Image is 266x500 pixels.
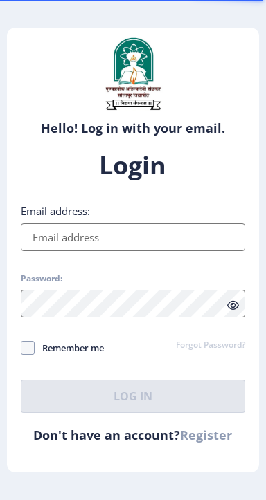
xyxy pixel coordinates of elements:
[35,340,104,356] span: Remember me
[176,340,245,352] a: Forgot Password?
[21,149,246,182] h1: Login
[17,120,249,136] h6: Hello! Log in with your email.
[21,427,246,443] h6: Don't have an account?
[21,273,62,284] label: Password:
[180,427,232,443] a: Register
[21,204,90,218] label: Email address:
[98,35,168,113] img: sulogo.png
[21,380,246,413] button: Log In
[21,223,246,251] input: Email address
